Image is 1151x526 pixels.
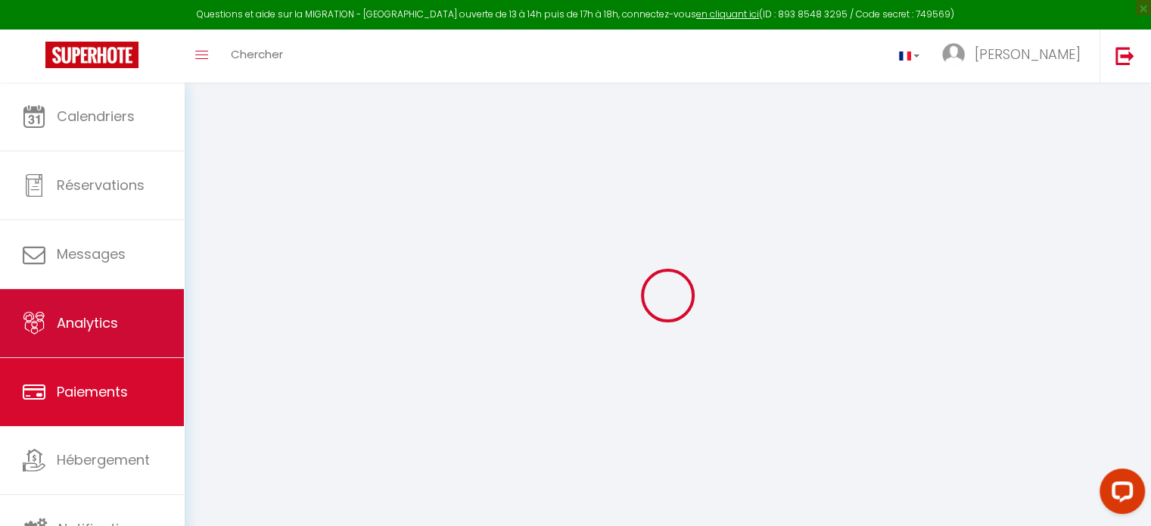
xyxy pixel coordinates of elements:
img: ... [942,43,965,66]
span: Paiements [57,382,128,401]
span: Calendriers [57,107,135,126]
span: Chercher [231,46,283,62]
span: Analytics [57,313,118,332]
span: Réservations [57,176,145,195]
iframe: LiveChat chat widget [1087,462,1151,526]
a: ... [PERSON_NAME] [931,30,1100,82]
img: Super Booking [45,42,138,68]
img: logout [1115,46,1134,65]
a: en cliquant ici [696,8,759,20]
span: Hébergement [57,450,150,469]
a: Chercher [219,30,294,82]
span: Messages [57,244,126,263]
span: [PERSON_NAME] [975,45,1081,64]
